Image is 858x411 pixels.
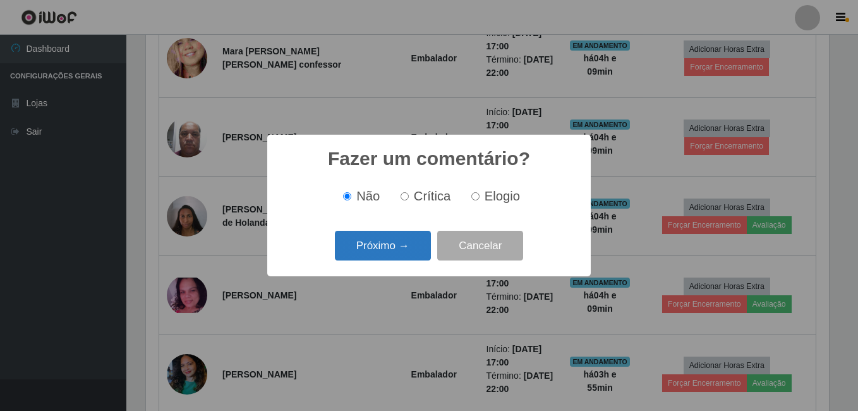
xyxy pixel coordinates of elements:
span: Não [356,189,380,203]
span: Crítica [414,189,451,203]
button: Cancelar [437,231,523,261]
button: Próximo → [335,231,431,261]
input: Crítica [401,192,409,200]
input: Elogio [471,192,480,200]
span: Elogio [485,189,520,203]
input: Não [343,192,351,200]
h2: Fazer um comentário? [328,147,530,170]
